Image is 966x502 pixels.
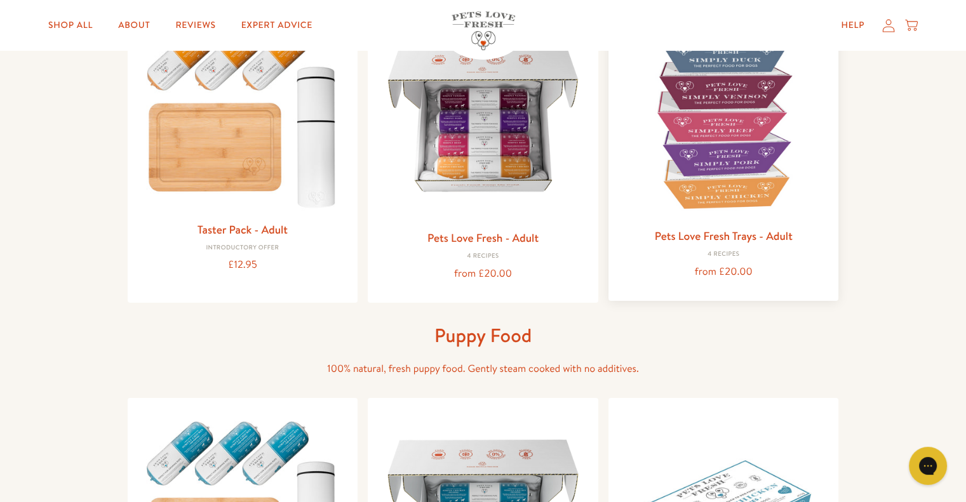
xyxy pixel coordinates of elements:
[619,251,829,258] div: 4 Recipes
[378,265,588,282] div: from £20.00
[378,253,588,260] div: 4 Recipes
[138,13,348,215] img: Taster Pack - Adult
[138,244,348,252] div: Introductory Offer
[280,323,687,348] h1: Puppy Food
[231,13,323,38] a: Expert Advice
[138,256,348,274] div: £12.95
[902,442,953,489] iframe: Gorgias live chat messenger
[831,13,875,38] a: Help
[619,11,829,221] img: Pets Love Fresh Trays - Adult
[452,11,515,50] img: Pets Love Fresh
[198,221,288,237] a: Taster Pack - Adult
[327,362,639,376] span: 100% natural, fresh puppy food. Gently steam cooked with no additives.
[165,13,225,38] a: Reviews
[619,263,829,281] div: from £20.00
[108,13,160,38] a: About
[427,230,539,246] a: Pets Love Fresh - Adult
[655,228,793,244] a: Pets Love Fresh Trays - Adult
[378,13,588,223] img: Pets Love Fresh - Adult
[38,13,103,38] a: Shop All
